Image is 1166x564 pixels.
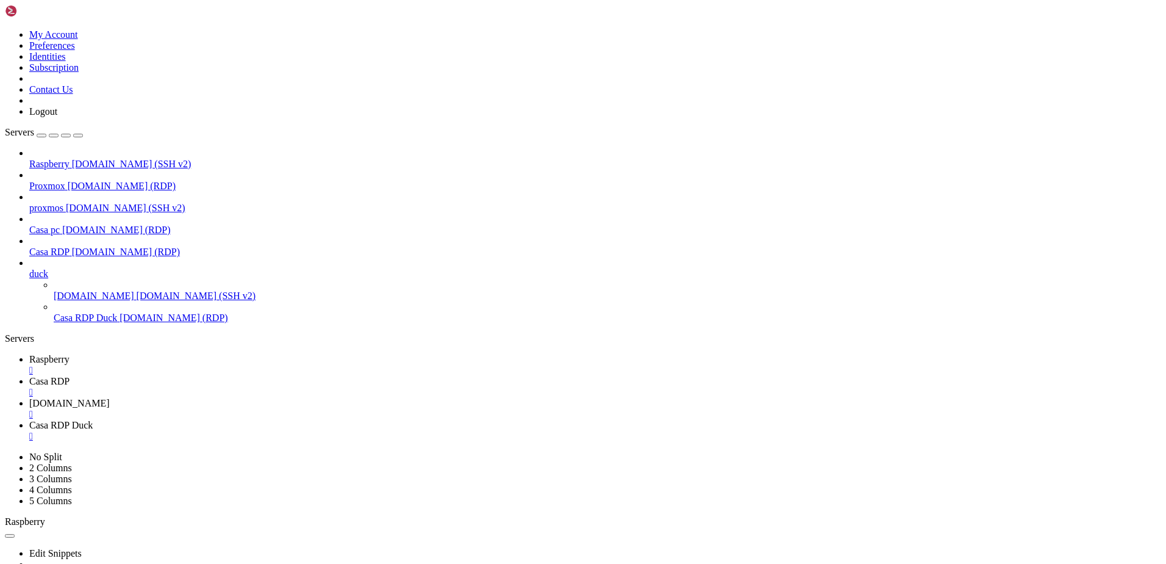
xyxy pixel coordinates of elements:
[137,291,256,301] span: [DOMAIN_NAME] (SSH v2)
[5,461,1007,472] x-row: root@WolfTora:/home/wolftora# bash ip_[DOMAIN_NAME]
[29,247,1161,258] a: Casa RDP [DOMAIN_NAME] (RDP)
[5,358,1007,368] x-row: root@WolfTora:/home/wolftora# bash ip_[DOMAIN_NAME]
[5,46,1007,57] x-row: # IPv6 directa
[29,398,110,408] span: [DOMAIN_NAME]
[5,88,1007,98] x-row: # DNS fallback (IPv4) si tienes dig
[5,129,1007,140] x-row: [TECHNICAL_ID]
[5,316,1007,327] x-row: [TECHNICAL_ID]
[29,376,70,386] span: Casa RDP
[5,333,1161,344] div: Servers
[29,387,1161,398] a: 
[29,354,1161,376] a: Raspberry
[29,181,65,191] span: Proxmox
[29,452,62,462] a: No Split
[220,5,278,15] span: IPv4 directa
[72,247,180,257] span: [DOMAIN_NAME] (RDP)
[5,430,1007,441] x-row: root@WolfTora:/home/wolftora# bash ip_[DOMAIN_NAME]
[54,302,1161,324] li: Casa RDP Duck [DOMAIN_NAME] (RDP)
[66,203,185,213] span: [DOMAIN_NAME] (SSH v2)
[146,389,937,399] span: MESSAGE=$'Prueba\nlínea 2'; curl -s -X POST "https://[DOMAIN_NAME]/bot${TELEGRAM_BOT_TOKEN}/sendM...
[5,472,1007,482] x-row: root@WolfTora:/home/wolftora#
[29,40,75,51] a: Preferences
[5,420,1007,430] x-row: {"ok":false,"error_code":404,"description":"Not Found"}root@WolfTora:/home/wolftora# nano ip_[DOM...
[29,269,48,279] span: duck
[29,463,72,473] a: 2 Columns
[29,398,1161,420] a: wolftorawolf.duckdns.org
[5,150,1007,161] x-row: [TECHNICAL_ID]
[29,225,1161,236] a: Casa pc [DOMAIN_NAME] (RDP)
[29,214,1161,236] li: Casa pc [DOMAIN_NAME] (RDP)
[5,368,1007,378] x-row: {"ok":false,"error_code":400,"description":"Bad Request: message text is empty"}ip_[DOMAIN_NAME]:...
[5,109,1007,119] x-row: dig +short -4 [DOMAIN_NAME] @[DOMAIN_NAME]
[29,365,1161,376] a: 
[29,548,82,559] a: Edit Snippets
[29,496,72,506] a: 5 Columns
[29,247,70,257] span: Casa RDP
[5,244,151,253] span: No se pudo obtener IP pública.
[29,181,1161,192] a: Proxmox [DOMAIN_NAME] (RDP)
[29,236,1161,258] li: Casa RDP [DOMAIN_NAME] (RDP)
[29,354,70,364] span: Raspberry
[5,26,1007,36] x-row: curl -4 -s [URL][DOMAIN_NAME]; echo
[5,399,1007,410] x-row: encode "text=${MESSAGE}"
[5,378,1007,389] x-row: root@WolfTora:/home/wolftora# ^C
[29,225,60,235] span: Casa pc
[5,212,1007,223] x-row: echo [TECHNICAL_ID] > ~/.duckdns/current_ipv4.txt
[54,291,134,301] span: [DOMAIN_NAME]
[5,451,1007,461] x-row: root@WolfTora:/home/wolftora# nano ip_[DOMAIN_NAME]
[5,295,1007,306] x-row: curl -s [URL][DOMAIN_NAME]; echo
[5,171,1007,181] x-row: root@WolfTora:/home/wolftora# bash ip_[DOMAIN_NAME]
[68,181,176,191] span: [DOMAIN_NAME] (RDP)
[29,148,1161,170] li: Raspberry [DOMAIN_NAME] (SSH v2)
[54,313,117,323] span: Casa RDP Duck
[5,5,75,17] img: Shellngn
[29,420,1161,442] a: Casa RDP Duck
[120,313,227,323] span: [DOMAIN_NAME] (RDP)
[5,127,34,137] span: Servers
[54,291,1161,302] a: [DOMAIN_NAME] [DOMAIN_NAME] (SSH v2)
[5,337,1007,347] x-row: [TECHNICAL_ID]
[5,275,1007,285] x-row: curl -s [URL][DOMAIN_NAME]; echo
[5,389,1007,399] x-row: root@WolfTora:/home/wolftora#
[5,5,1007,15] x-row: 81.184.96.150root@WolfTora:/ho# IPv4 directa
[54,280,1161,302] li: [DOMAIN_NAME] [DOMAIN_NAME] (SSH v2)
[29,192,1161,214] li: proxmos [DOMAIN_NAME] (SSH v2)
[29,269,1161,280] a: duck
[29,203,63,213] span: proxmos
[29,409,1161,420] a: 
[29,51,66,62] a: Identities
[29,203,1161,214] a: proxmos [DOMAIN_NAME] (SSH v2)
[29,106,57,117] a: Logout
[29,258,1161,324] li: duck
[5,233,1007,244] x-row: bash ip_[DOMAIN_NAME]
[29,84,73,95] a: Contact Us
[29,376,1161,398] a: Casa RDP
[5,127,83,137] a: Servers
[5,516,45,527] span: Raspberry
[159,472,164,482] div: (30, 45)
[72,159,191,169] span: [DOMAIN_NAME] (SSH v2)
[5,441,1007,451] x-row: root@WolfTora:/home/wolftora# nano .env
[29,62,79,73] a: Subscription
[29,431,1161,442] a: 
[5,5,1007,15] x-row: Connecting [DOMAIN_NAME]...
[5,181,151,191] span: No se pudo obtener IP pública.
[5,67,1007,78] x-row: curl -6 -s [URL][DOMAIN_NAME]; echo
[29,474,72,484] a: 3 Columns
[62,225,170,235] span: [DOMAIN_NAME] (RDP)
[29,170,1161,192] li: Proxmox [DOMAIN_NAME] (RDP)
[5,347,1007,358] x-row: root@WolfTora:/home/wolftora# nano ip_[DOMAIN_NAME]
[54,313,1161,324] a: Casa RDP Duck [DOMAIN_NAME] (RDP)
[29,420,93,430] span: Casa RDP Duck
[29,159,1161,170] a: Raspberry [DOMAIN_NAME] (SSH v2)
[29,485,72,495] a: 4 Columns
[146,378,776,389] span: {"ok":false,"error_code":400,"description":"Bad Request: message text is empty"}ip_[DOMAIN_NAME]:...
[29,159,70,169] span: Raspberry
[29,29,78,40] a: My Account
[5,254,1007,264] x-row: root@WolfTora:/home/wolftora# curl -s [URL][DOMAIN_NAME]; echo
[5,192,1007,202] x-row: root@WolfTora:/home/wolftora# mkdir -p ~/.duckdns
[5,161,1007,171] x-row: root@WolfTora:/home/wolftora# nano ip_[DOMAIN_NAME]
